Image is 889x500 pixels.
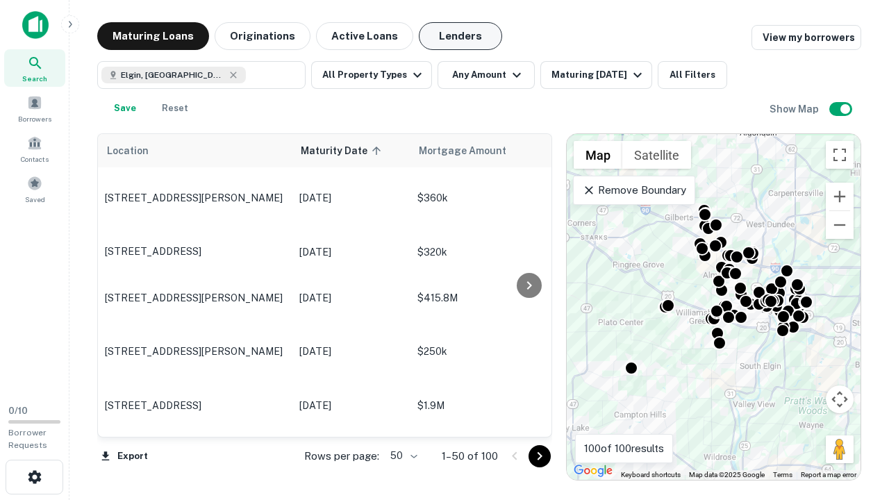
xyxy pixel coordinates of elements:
[567,134,861,480] div: 0 0
[311,61,432,89] button: All Property Types
[121,69,225,81] span: Elgin, [GEOGRAPHIC_DATA], [GEOGRAPHIC_DATA]
[22,73,47,84] span: Search
[540,61,652,89] button: Maturing [DATE]
[417,398,556,413] p: $1.9M
[292,134,410,167] th: Maturity Date
[417,344,556,359] p: $250k
[826,211,854,239] button: Zoom out
[582,182,686,199] p: Remove Boundary
[301,142,385,159] span: Maturity Date
[105,292,285,304] p: [STREET_ADDRESS][PERSON_NAME]
[442,448,498,465] p: 1–50 of 100
[316,22,413,50] button: Active Loans
[621,470,681,480] button: Keyboard shortcuts
[103,94,147,122] button: Save your search to get updates of matches that match your search criteria.
[419,142,524,159] span: Mortgage Amount
[215,22,310,50] button: Originations
[770,101,821,117] h6: Show Map
[105,245,285,258] p: [STREET_ADDRESS]
[570,462,616,480] a: Open this area in Google Maps (opens a new window)
[105,399,285,412] p: [STREET_ADDRESS]
[570,462,616,480] img: Google
[438,61,535,89] button: Any Amount
[417,190,556,206] p: $360k
[826,385,854,413] button: Map camera controls
[153,94,197,122] button: Reset
[304,448,379,465] p: Rows per page:
[529,445,551,467] button: Go to next page
[417,290,556,306] p: $415.8M
[773,471,792,478] a: Terms
[801,471,856,478] a: Report a map error
[299,290,404,306] p: [DATE]
[299,190,404,206] p: [DATE]
[385,446,419,466] div: 50
[4,90,65,127] a: Borrowers
[106,142,149,159] span: Location
[97,22,209,50] button: Maturing Loans
[751,25,861,50] a: View my borrowers
[820,389,889,456] iframe: Chat Widget
[105,192,285,204] p: [STREET_ADDRESS][PERSON_NAME]
[299,398,404,413] p: [DATE]
[8,406,28,416] span: 0 / 10
[584,440,664,457] p: 100 of 100 results
[4,170,65,208] a: Saved
[826,183,854,210] button: Zoom in
[410,134,563,167] th: Mortgage Amount
[419,22,502,50] button: Lenders
[4,49,65,87] a: Search
[658,61,727,89] button: All Filters
[8,428,47,450] span: Borrower Requests
[21,153,49,165] span: Contacts
[97,446,151,467] button: Export
[98,134,292,167] th: Location
[689,471,765,478] span: Map data ©2025 Google
[622,141,691,169] button: Show satellite imagery
[22,11,49,39] img: capitalize-icon.png
[4,130,65,167] a: Contacts
[826,141,854,169] button: Toggle fullscreen view
[299,244,404,260] p: [DATE]
[574,141,622,169] button: Show street map
[551,67,646,83] div: Maturing [DATE]
[417,244,556,260] p: $320k
[18,113,51,124] span: Borrowers
[299,344,404,359] p: [DATE]
[105,345,285,358] p: [STREET_ADDRESS][PERSON_NAME]
[25,194,45,205] span: Saved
